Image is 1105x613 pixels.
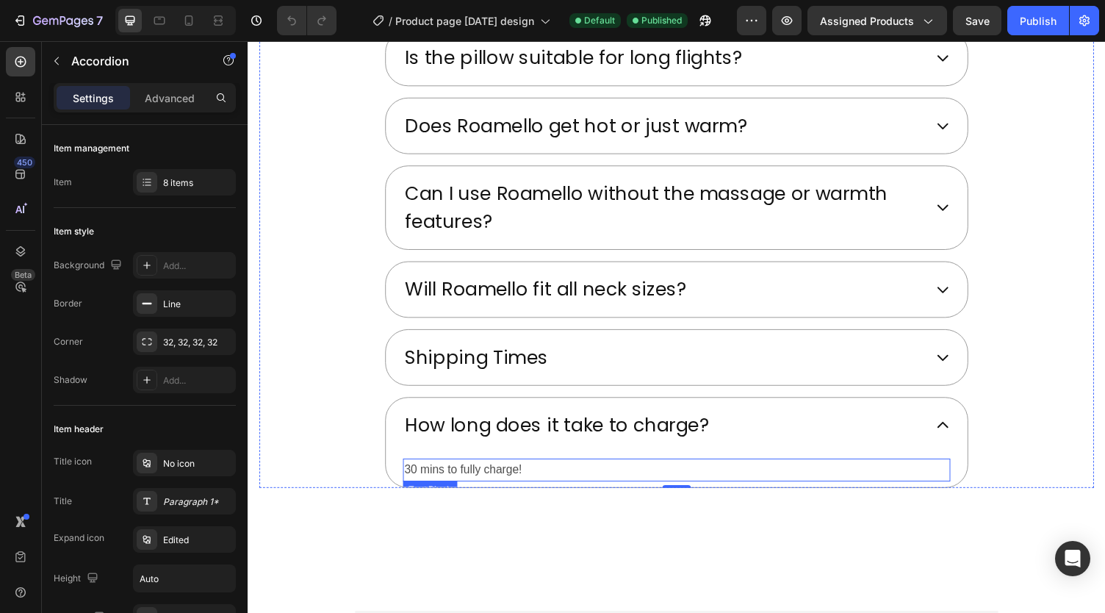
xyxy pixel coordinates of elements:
[807,6,947,35] button: Assigned Products
[96,12,103,29] p: 7
[54,531,104,545] div: Expand icon
[163,457,232,470] div: No icon
[54,297,82,310] div: Border
[54,423,104,436] div: Item header
[584,14,615,27] span: Default
[54,225,94,238] div: Item style
[145,90,195,106] p: Advanced
[54,455,92,468] div: Title icon
[163,495,232,509] div: Paragraph 1*
[1020,13,1057,29] div: Publish
[820,13,914,29] span: Assigned Products
[965,15,990,27] span: Save
[54,335,83,348] div: Corner
[54,256,125,276] div: Background
[11,269,35,281] div: Beta
[248,41,1105,613] iframe: To enrich screen reader interactions, please activate Accessibility in Grammarly extension settings
[641,14,682,27] span: Published
[54,176,72,189] div: Item
[277,6,336,35] div: Undo/Redo
[73,90,114,106] p: Settings
[163,298,232,311] div: Line
[389,13,392,29] span: /
[134,565,235,592] input: Auto
[953,6,1001,35] button: Save
[163,374,232,387] div: Add...
[14,157,35,168] div: 450
[6,6,109,35] button: 7
[163,534,232,547] div: Edited
[1055,541,1090,576] div: Open Intercom Messenger
[54,142,129,155] div: Item management
[163,176,232,190] div: 8 items
[54,373,87,387] div: Shadow
[71,52,196,70] p: Accordion
[163,259,232,273] div: Add...
[395,13,534,29] span: Product page [DATE] design
[54,495,72,508] div: Title
[163,336,232,349] div: 32, 32, 32, 32
[1007,6,1069,35] button: Publish
[54,569,101,589] div: Height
